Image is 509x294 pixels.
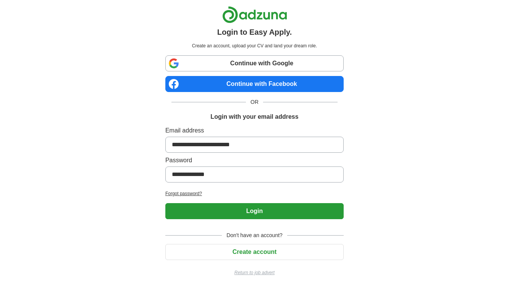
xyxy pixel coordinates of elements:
[217,26,292,38] h1: Login to Easy Apply.
[165,249,344,255] a: Create account
[165,190,344,197] a: Forgot password?
[165,203,344,219] button: Login
[167,42,342,49] p: Create an account, upload your CV and land your dream role.
[165,55,344,71] a: Continue with Google
[246,98,263,106] span: OR
[165,269,344,276] a: Return to job advert
[222,6,287,23] img: Adzuna logo
[165,156,344,165] label: Password
[165,244,344,260] button: Create account
[210,112,298,121] h1: Login with your email address
[222,231,287,239] span: Don't have an account?
[165,76,344,92] a: Continue with Facebook
[165,126,344,135] label: Email address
